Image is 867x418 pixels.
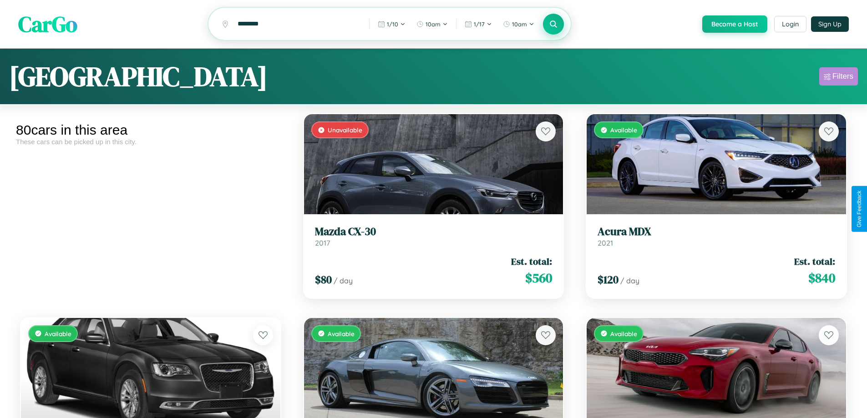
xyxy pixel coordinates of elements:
h3: Acura MDX [598,225,835,238]
div: Give Feedback [856,191,862,227]
span: Available [610,126,637,134]
h1: [GEOGRAPHIC_DATA] [9,58,268,95]
span: Available [45,330,71,337]
span: Est. total: [794,255,835,268]
h3: Mazda CX-30 [315,225,553,238]
button: 1/17 [460,17,497,31]
span: 2021 [598,238,613,247]
div: These cars can be picked up in this city. [16,138,285,146]
span: $ 840 [808,269,835,287]
button: 10am [498,17,539,31]
button: Filters [819,67,858,86]
span: $ 120 [598,272,619,287]
button: 1/10 [373,17,410,31]
span: / day [620,276,639,285]
span: 10am [512,20,527,28]
span: Est. total: [511,255,552,268]
span: Unavailable [328,126,362,134]
div: 80 cars in this area [16,122,285,138]
button: Login [774,16,806,32]
span: 10am [426,20,441,28]
span: Available [610,330,637,337]
span: / day [334,276,353,285]
button: 10am [412,17,452,31]
span: CarGo [18,9,77,39]
button: Become a Host [702,15,767,33]
span: 1 / 17 [474,20,485,28]
button: Sign Up [811,16,849,32]
span: $ 80 [315,272,332,287]
a: Mazda CX-302017 [315,225,553,247]
div: Filters [832,72,853,81]
span: $ 560 [525,269,552,287]
span: Available [328,330,355,337]
span: 2017 [315,238,330,247]
a: Acura MDX2021 [598,225,835,247]
span: 1 / 10 [387,20,398,28]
